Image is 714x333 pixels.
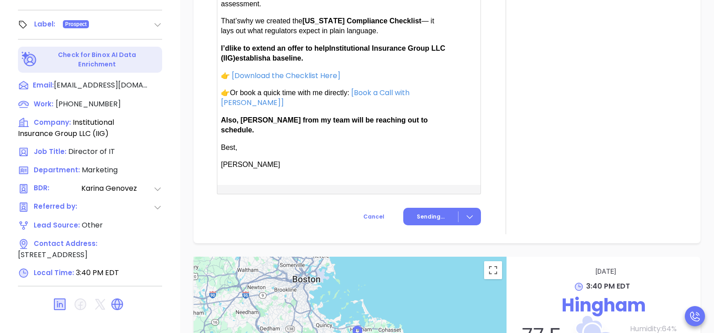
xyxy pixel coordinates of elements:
span: Best, [221,144,237,151]
span: Contact Address: [34,239,97,248]
span: Prospect [65,19,87,29]
span: 3:40 PM EDT [76,267,119,278]
span: — it lays out what regulators expect in plain language. [221,17,434,35]
button: Toggle fullscreen view [484,261,502,279]
div: Label: [34,18,56,31]
span: Department: [34,165,80,175]
font: 👉 [221,89,230,96]
span: Other [82,220,103,230]
span: Lead Source: [34,220,80,230]
span: [PERSON_NAME] [221,161,280,168]
img: Ai-Enrich-DaqCidB-.svg [22,52,37,67]
font: 👉 [221,72,230,79]
span: [PHONE_NUMBER] [56,99,121,109]
span: [EMAIL_ADDRESS][DOMAIN_NAME] [54,80,148,91]
span: why we created the [241,17,303,25]
span: Company: [34,118,71,127]
span: Job Title: [34,147,66,156]
span: Email: [33,80,54,92]
span: Institutional Insurance Group LLC (IIG) [18,117,114,139]
span: That’s [221,17,241,25]
p: Check for Binox AI Data Enrichment [39,50,156,69]
span: Local Time: [34,268,74,277]
span: Karina Genovez [81,183,153,194]
span: . [301,54,303,62]
span: BDR: [34,183,80,194]
span: [US_STATE] Compliance Checklist [302,17,421,25]
span: Also, [PERSON_NAME] from my team will be reaching out to schedule. [221,116,428,134]
p: Hingham [516,292,692,319]
span: establish [235,54,266,62]
span: Or book a quick time with me directly: [221,89,410,106]
span: Director of IT [68,146,115,157]
span: Institutional Insurance Group LLC (IIG) [221,44,445,62]
span: Referred by: [34,202,80,213]
span: [STREET_ADDRESS] [18,250,88,260]
span: a baseline [266,54,301,62]
p: [DATE] [520,266,692,277]
button: Cancel [347,208,401,225]
span: like to extend an offer to help [229,44,329,52]
font: [Download the Checklist Here] [232,70,340,81]
span: Cancel [363,213,384,220]
span: Work: [34,99,53,109]
span: Sending... [417,213,445,221]
a: [Book a Call with [PERSON_NAME]] [221,88,410,108]
button: Sending... [403,208,481,225]
span: Marketing [82,165,118,175]
a: [Download the Checklist Here] [230,70,342,81]
span: 3:40 PM EDT [586,281,630,291]
span: I’d [221,44,229,52]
